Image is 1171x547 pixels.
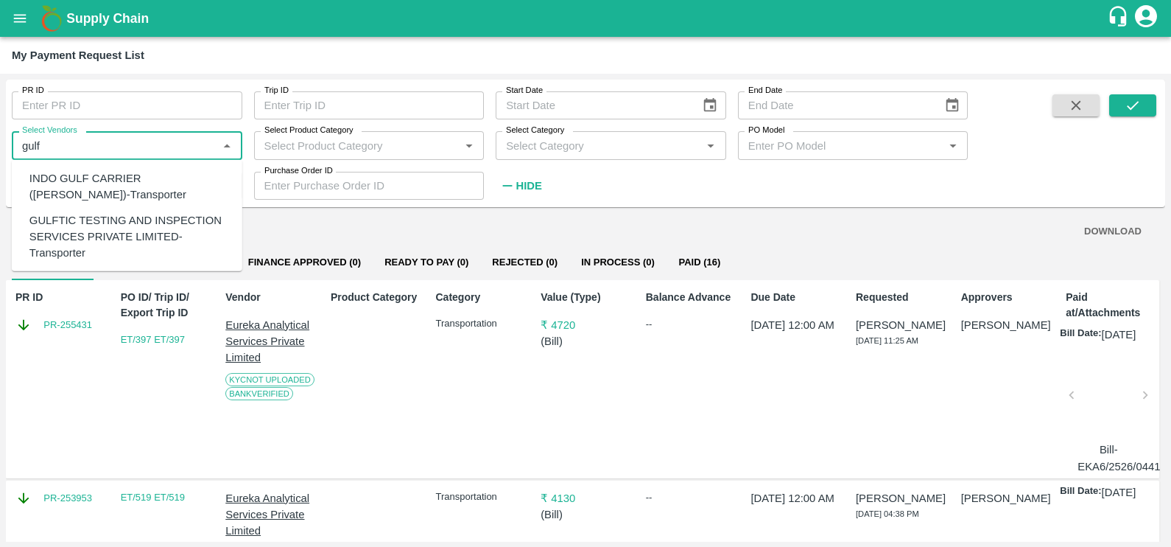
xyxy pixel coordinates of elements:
[3,1,37,35] button: open drawer
[506,125,564,136] label: Select Category
[541,506,630,523] p: ( Bill )
[225,373,314,386] span: KYC Not Uploaded
[701,136,720,155] button: Open
[29,170,231,203] div: INDO GULF CARRIER ([PERSON_NAME])-Transporter
[225,290,315,305] p: Vendor
[22,85,44,97] label: PR ID
[217,136,236,155] button: Close
[225,490,315,540] p: Eureka Analytical Services Private Limited
[943,136,963,155] button: Open
[22,125,77,136] label: Select Vendors
[1060,484,1101,501] p: Bill Date:
[436,317,526,331] p: Transportation
[1066,290,1156,321] p: Paid at/Attachments
[516,180,541,192] strong: Hide
[569,245,667,280] button: In Process (0)
[331,290,421,305] p: Product Category
[667,245,733,280] button: Paid (16)
[1133,3,1159,34] div: account of current user
[254,172,485,200] input: Enter Purchase Order ID
[696,91,724,119] button: Choose date
[259,136,456,155] input: Select Product Category
[15,290,105,305] p: PR ID
[496,173,546,198] button: Hide
[938,91,966,119] button: Choose date
[961,317,1051,333] p: [PERSON_NAME]
[506,85,543,97] label: Start Date
[236,245,373,280] button: Finance Approved (0)
[856,317,946,333] p: [PERSON_NAME]
[646,290,736,305] p: Balance Advance
[121,290,211,321] p: PO ID/ Trip ID/ Export Trip ID
[541,490,630,506] p: ₹ 4130
[1107,5,1133,32] div: customer-support
[460,136,479,155] button: Open
[12,91,242,119] input: Enter PR ID
[856,290,946,305] p: Requested
[43,491,92,506] a: PR-253953
[29,212,231,261] div: GULFTIC TESTING AND INSPECTION SERVICES PRIVATE LIMITED-Transporter
[37,4,66,33] img: logo
[541,333,630,349] p: ( Bill )
[1078,219,1147,245] button: DOWNLOAD
[225,317,315,366] p: Eureka Analytical Services Private Limited
[480,245,569,280] button: Rejected (0)
[742,136,940,155] input: Enter PO Model
[738,91,932,119] input: End Date
[264,125,354,136] label: Select Product Category
[856,509,919,518] span: [DATE] 04:38 PM
[436,490,526,504] p: Transportation
[961,490,1051,506] p: [PERSON_NAME]
[961,290,1051,305] p: Approvers
[121,334,185,345] a: ET/397 ET/397
[500,136,697,155] input: Select Category
[856,336,918,345] span: [DATE] 11:25 AM
[436,290,526,305] p: Category
[541,317,630,333] p: ₹ 4720
[1102,484,1136,501] p: [DATE]
[750,317,840,333] p: [DATE] 12:00 AM
[541,290,630,305] p: Value (Type)
[225,387,293,400] span: Bank Verified
[1102,327,1136,343] p: [DATE]
[12,46,144,65] div: My Payment Request List
[66,11,149,26] b: Supply Chain
[373,245,480,280] button: Ready To Pay (0)
[264,165,333,177] label: Purchase Order ID
[66,8,1107,29] a: Supply Chain
[646,317,736,332] div: --
[646,490,736,505] div: --
[16,136,214,155] input: Select Vendor
[496,91,690,119] input: Start Date
[254,91,485,119] input: Enter Trip ID
[1077,442,1139,475] p: Bill-EKA6/2526/0441
[264,85,289,97] label: Trip ID
[748,125,785,136] label: PO Model
[856,490,946,506] p: [PERSON_NAME]
[1060,327,1101,343] p: Bill Date:
[750,290,840,305] p: Due Date
[750,490,840,506] p: [DATE] 12:00 AM
[121,492,185,503] a: ET/519 ET/519
[43,318,92,332] a: PR-255431
[748,85,782,97] label: End Date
